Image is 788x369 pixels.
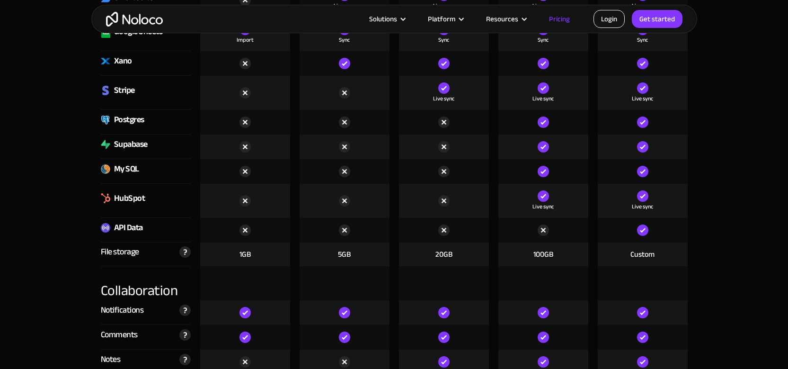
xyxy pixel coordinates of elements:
div: Solutions [357,13,416,25]
a: home [106,12,163,27]
div: Comments [101,328,138,342]
div: Custom [630,249,655,260]
div: Live sync [433,94,454,103]
div: Sync [637,35,648,45]
div: Sync [538,35,549,45]
div: Live sync [532,94,554,103]
div: HubSpot [114,191,145,206]
div: Solutions [369,13,397,25]
div: Live sync [632,94,653,103]
div: Stripe [114,83,135,98]
div: File storage [101,245,139,259]
div: 5GB [338,249,351,260]
div: Sync [339,35,350,45]
div: Notes [101,352,121,367]
a: Get started [632,10,682,28]
div: Collaboration [101,266,191,300]
div: Postgres [114,113,144,127]
div: API Data [114,221,143,235]
div: Sync [438,35,449,45]
div: 100GB [533,249,553,260]
div: 20GB [435,249,452,260]
div: Platform [428,13,455,25]
div: My SQL [114,162,139,176]
div: Import [237,35,254,45]
div: Resources [486,13,518,25]
div: Live sync [532,202,554,211]
div: Platform [416,13,474,25]
div: Supabase [114,137,148,152]
div: Google Sheets [114,25,163,39]
div: Xano [114,54,132,68]
a: Login [593,10,625,28]
div: Live sync [632,202,653,211]
div: Notifications [101,303,144,317]
div: 1GB [239,249,251,260]
div: Resources [474,13,537,25]
a: Pricing [537,13,582,25]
